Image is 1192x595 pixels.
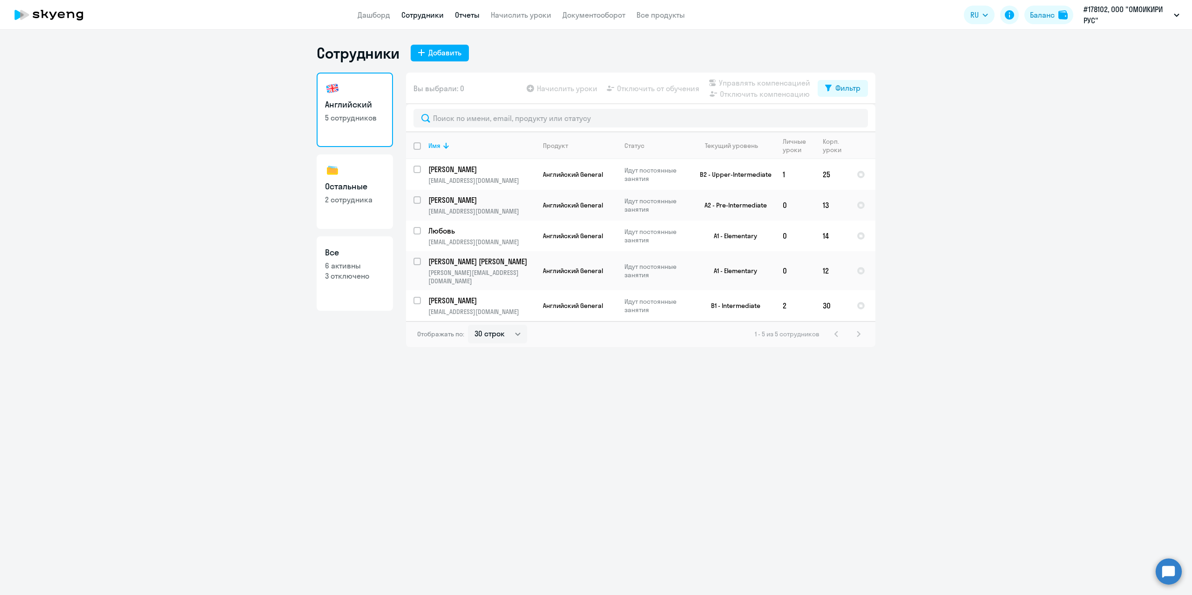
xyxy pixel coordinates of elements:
[1084,4,1170,26] p: #178102, ООО "ОМОИКИРИ РУС"
[815,251,849,290] td: 12
[543,232,603,240] span: Английский General
[835,82,860,94] div: Фильтр
[428,164,534,174] p: [PERSON_NAME]
[325,194,385,205] p: 2 сотрудника
[428,195,534,205] p: [PERSON_NAME]
[428,308,535,316] p: [EMAIL_ADDRESS][DOMAIN_NAME]
[317,73,393,147] a: Английский5 сотрудников
[783,137,815,154] div: Личные уроки
[543,201,603,209] span: Английский General
[783,137,809,154] div: Личные уроки
[428,207,535,215] p: [EMAIL_ADDRESS][DOMAIN_NAME]
[325,163,340,178] img: others
[325,113,385,123] p: 5 сотрудников
[775,251,815,290] td: 0
[543,141,568,150] div: Продукт
[815,290,849,321] td: 30
[775,221,815,251] td: 0
[689,159,775,190] td: B2 - Upper-Intermediate
[317,44,400,62] h1: Сотрудники
[775,290,815,321] td: 2
[325,271,385,281] p: 3 отключено
[696,141,775,150] div: Текущий уровень
[317,236,393,311] a: Все6 активны3 отключено
[428,268,535,285] p: [PERSON_NAME][EMAIL_ADDRESS][DOMAIN_NAME]
[325,181,385,193] h3: Остальные
[823,137,849,154] div: Корп. уроки
[562,10,625,20] a: Документооборот
[358,10,390,20] a: Дашборд
[689,251,775,290] td: A1 - Elementary
[1058,10,1068,20] img: balance
[543,301,603,310] span: Английский General
[1079,4,1184,26] button: #178102, ООО "ОМОИКИРИ РУС"
[705,141,758,150] div: Текущий уровень
[818,80,868,97] button: Фильтр
[624,197,688,214] p: Идут постоянные занятия
[964,6,995,24] button: RU
[325,81,340,96] img: english
[325,261,385,271] p: 6 активны
[1030,9,1055,20] div: Баланс
[428,141,440,150] div: Имя
[543,170,603,179] span: Английский General
[491,10,551,20] a: Начислить уроки
[624,262,688,279] p: Идут постоянные занятия
[325,99,385,111] h3: Английский
[428,238,535,246] p: [EMAIL_ADDRESS][DOMAIN_NAME]
[1024,6,1073,24] button: Балансbalance
[815,159,849,190] td: 25
[624,297,688,314] p: Идут постоянные занятия
[775,190,815,221] td: 0
[417,330,464,338] span: Отображать по:
[624,227,688,244] p: Идут постоянные занятия
[755,330,819,338] span: 1 - 5 из 5 сотрудников
[317,154,393,229] a: Остальные2 сотрудника
[428,164,535,174] a: [PERSON_NAME]
[624,166,688,183] p: Идут постоянные занятия
[775,159,815,190] td: 1
[689,190,775,221] td: A2 - Pre-Intermediate
[543,267,603,275] span: Английский General
[823,137,843,154] div: Корп. уроки
[428,295,535,306] a: [PERSON_NAME]
[543,141,616,150] div: Продукт
[624,141,644,150] div: Статус
[428,176,535,185] p: [EMAIL_ADDRESS][DOMAIN_NAME]
[428,295,534,306] p: [PERSON_NAME]
[970,9,979,20] span: RU
[815,190,849,221] td: 13
[689,290,775,321] td: B1 - Intermediate
[428,195,535,205] a: [PERSON_NAME]
[428,256,535,267] a: [PERSON_NAME] [PERSON_NAME]
[401,10,444,20] a: Сотрудники
[428,141,535,150] div: Имя
[815,221,849,251] td: 14
[428,256,534,267] p: [PERSON_NAME] [PERSON_NAME]
[325,247,385,259] h3: Все
[624,141,688,150] div: Статус
[413,83,464,94] span: Вы выбрали: 0
[428,47,461,58] div: Добавить
[411,45,469,61] button: Добавить
[689,221,775,251] td: A1 - Elementary
[637,10,685,20] a: Все продукты
[455,10,480,20] a: Отчеты
[413,109,868,127] input: Поиск по имени, email, продукту или статусу
[428,226,535,236] a: Любовь
[428,226,534,236] p: Любовь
